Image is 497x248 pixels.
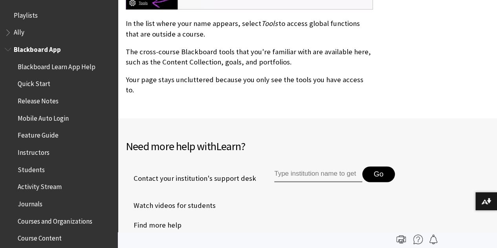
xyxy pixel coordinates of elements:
img: Print [396,235,406,244]
span: Contact your institution's support desk [126,173,256,184]
span: Learn [216,139,241,153]
p: In the list where your name appears, select to access global functions that are outside a course. [126,18,373,39]
img: Follow this page [429,235,438,244]
img: More help [413,235,423,244]
span: Blackboard App [14,43,61,53]
span: Blackboard Learn App Help [18,60,95,71]
h2: Need more help with ? [126,138,489,154]
a: Watch videos for students [126,200,216,211]
input: Type institution name to get support [274,166,362,182]
span: Courses and Organizations [18,215,92,225]
p: Your page stays uncluttered because you only see the tools you have access to. [126,75,373,95]
span: Tools [261,19,278,28]
span: Ally [14,26,24,37]
span: Quick Start [18,77,50,88]
button: Go [362,166,395,182]
span: Activity Stream [18,180,62,191]
span: Release Notes [18,94,59,105]
span: Journals [18,197,42,208]
span: Students [18,163,45,174]
p: The cross-course Blackboard tools that you're familiar with are available here, such as the Conte... [126,47,373,67]
nav: Book outline for Playlists [5,9,113,22]
span: Feature Guide [18,129,59,140]
span: Playlists [14,9,38,19]
span: Instructors [18,146,50,156]
span: Mobile Auto Login [18,112,69,122]
nav: Book outline for Anthology Ally Help [5,26,113,39]
a: Find more help [126,219,182,231]
span: Course Content [18,232,62,242]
